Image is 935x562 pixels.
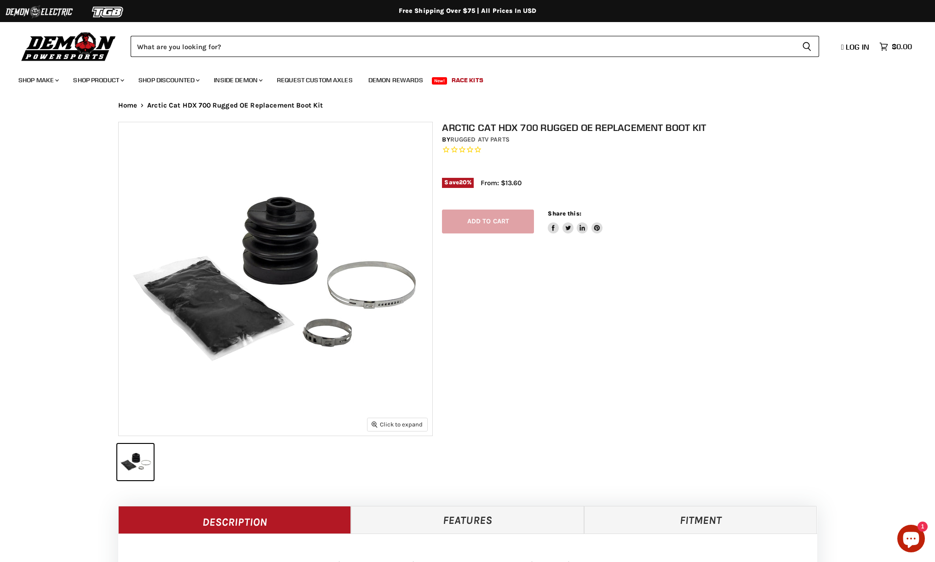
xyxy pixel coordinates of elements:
[442,145,826,155] span: Rated 0.0 out of 5 stars 0 reviews
[207,71,268,90] a: Inside Demon
[584,506,817,534] a: Fitment
[442,135,826,145] div: by
[11,67,910,90] ul: Main menu
[442,178,474,188] span: Save %
[442,122,826,133] h1: Arctic Cat HDX 700 Rugged OE Replacement Boot Kit
[66,71,130,90] a: Shop Product
[119,122,432,436] img: Arctic Cat HDX 700 Rugged OE Replacement Boot Kit
[18,30,119,62] img: Demon Powersports
[372,421,423,428] span: Click to expand
[445,71,490,90] a: Race Kits
[892,42,912,51] span: $0.00
[548,210,581,217] span: Share this:
[459,179,467,186] span: 20
[117,444,154,480] button: Arctic Cat HDX 700 Rugged OE Replacement Boot Kit thumbnail
[270,71,360,90] a: Request Custom Axles
[795,36,819,57] button: Search
[100,102,836,109] nav: Breadcrumbs
[11,71,64,90] a: Shop Make
[361,71,430,90] a: Demon Rewards
[367,418,427,431] button: Click to expand
[118,506,351,534] a: Description
[100,7,836,15] div: Free Shipping Over $75 | All Prices In USD
[118,102,138,109] a: Home
[5,3,74,21] img: Demon Electric Logo 2
[147,102,323,109] span: Arctic Cat HDX 700 Rugged OE Replacement Boot Kit
[846,42,869,51] span: Log in
[131,36,819,57] form: Product
[131,36,795,57] input: Search
[548,210,602,234] aside: Share this:
[132,71,205,90] a: Shop Discounted
[351,506,584,534] a: Features
[74,3,143,21] img: TGB Logo 2
[432,77,447,85] span: New!
[837,43,875,51] a: Log in
[875,40,917,53] a: $0.00
[450,136,510,143] a: Rugged ATV Parts
[895,525,928,555] inbox-online-store-chat: Shopify online store chat
[481,179,522,187] span: From: $13.60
